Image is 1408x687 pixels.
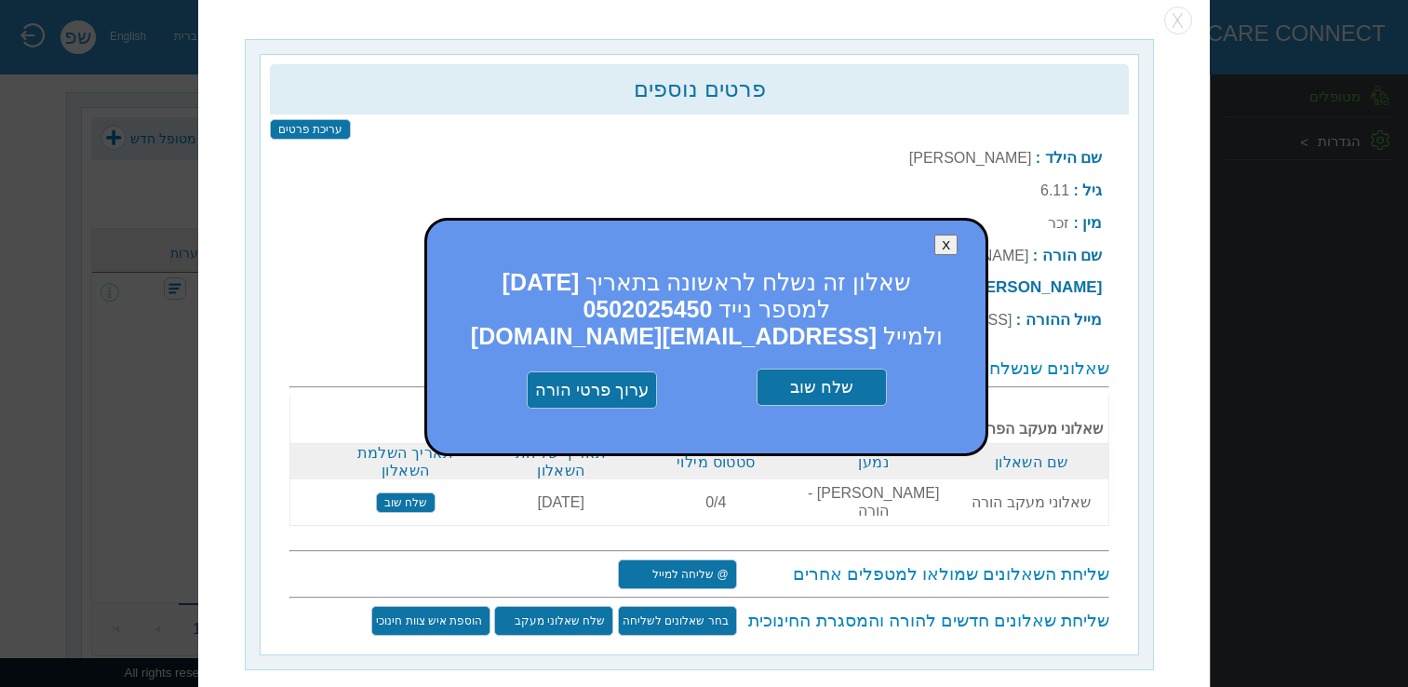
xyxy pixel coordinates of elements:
h2: פרטים נוספים [279,77,1120,103]
b: [PERSON_NAME] [970,279,1103,297]
b: [DATE] [503,269,580,295]
input: הוספת איש צוות חינוכי [371,607,490,637]
b: : [1036,151,1040,167]
b: : [1016,313,1021,329]
td: 0/4 [638,480,793,527]
b: מייל ההורה [1026,312,1103,330]
b: : [1033,249,1038,264]
td: [PERSON_NAME] - הורה [794,480,955,527]
input: שלח שוב [757,370,887,407]
span: שאלונים שנשלחו [985,359,1109,379]
label: [PERSON_NAME] [909,151,1032,167]
label: 6.11 [1040,183,1069,199]
th: שם השאלון [954,444,1109,480]
b: 0502025450 [583,296,713,322]
b: מין [1083,215,1103,233]
td: שאלוני מעקב הורה [954,480,1109,527]
th: סטטוס מילוי [638,444,793,480]
th: נמען [794,444,955,480]
span: שאלון זה נשלח לראשונה בתאריך [586,269,912,295]
td: [DATE] [483,480,638,527]
button: X [934,235,958,255]
span: למספר נייד [719,296,831,322]
b: [EMAIL_ADDRESS][DOMAIN_NAME] [471,323,877,349]
b: גיל [1083,182,1103,200]
h3: שליחת השאלונים שמולאו למטפלים אחרים [741,565,1110,586]
input: בחר שאלונים לשליחה [618,607,737,637]
b: : [1074,216,1079,232]
b: : [1074,183,1079,199]
th: תאריך השלמת השאלון [328,444,483,480]
input: שלח שוב [376,492,436,513]
input: ערוך פרטי הורה [527,371,657,409]
input: עריכת פרטים [270,120,351,141]
span: ולמייל [883,323,943,349]
input: שלח שאלוני מעקב [495,607,614,637]
b: שם הילד [1045,150,1103,168]
label: זכר [1048,216,1069,232]
b: שאלוני מעקב הפרעות קשב וריכוז [333,402,1103,438]
input: @ שליחה למייל [618,560,737,590]
th: תאריך שליחת השאלון [483,444,638,480]
h3: שליחת שאלונים חדשים להורה והמסגרת החינוכית [741,612,1110,632]
b: שם הורה [1042,248,1103,265]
